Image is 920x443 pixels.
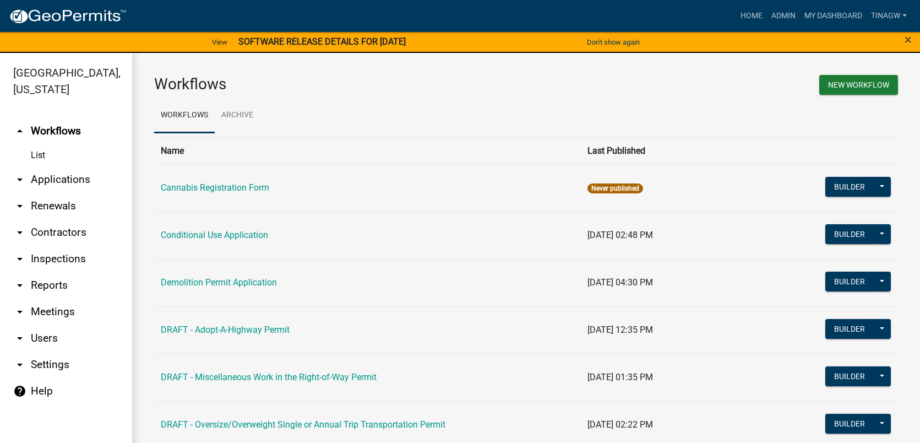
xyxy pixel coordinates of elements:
[819,75,898,95] button: New Workflow
[825,414,874,434] button: Builder
[154,98,215,133] a: Workflows
[587,277,653,288] span: [DATE] 04:30 PM
[905,32,912,47] span: ×
[13,385,26,398] i: help
[13,332,26,345] i: arrow_drop_down
[825,272,874,291] button: Builder
[825,366,874,386] button: Builder
[767,6,800,26] a: Admin
[800,6,867,26] a: My Dashboard
[583,33,644,51] button: Don't show again
[238,36,406,47] strong: SOFTWARE RELEASE DETAILS FOR [DATE]
[13,358,26,371] i: arrow_drop_down
[825,177,874,197] button: Builder
[867,6,911,26] a: TinaGW
[736,6,767,26] a: Home
[13,226,26,239] i: arrow_drop_down
[13,199,26,213] i: arrow_drop_down
[587,325,653,335] span: [DATE] 12:35 PM
[905,33,912,46] button: Close
[13,279,26,292] i: arrow_drop_down
[825,319,874,339] button: Builder
[587,230,653,240] span: [DATE] 02:48 PM
[161,230,268,240] a: Conditional Use Application
[581,137,784,164] th: Last Published
[13,173,26,186] i: arrow_drop_down
[161,277,277,288] a: Demolition Permit Application
[587,183,643,193] span: Never published
[161,419,445,430] a: DRAFT - Oversize/Overweight Single or Annual Trip Transportation Permit
[208,33,232,51] a: View
[161,182,269,193] a: Cannabis Registration Form
[13,125,26,138] i: arrow_drop_up
[154,75,518,94] h3: Workflows
[161,372,377,382] a: DRAFT - Miscellaneous Work in the Right-of-Way Permit
[13,305,26,318] i: arrow_drop_down
[13,252,26,266] i: arrow_drop_down
[161,325,290,335] a: DRAFT - Adopt-A-Highway Permit
[215,98,260,133] a: Archive
[825,224,874,244] button: Builder
[587,372,653,382] span: [DATE] 01:35 PM
[587,419,653,430] span: [DATE] 02:22 PM
[154,137,581,164] th: Name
